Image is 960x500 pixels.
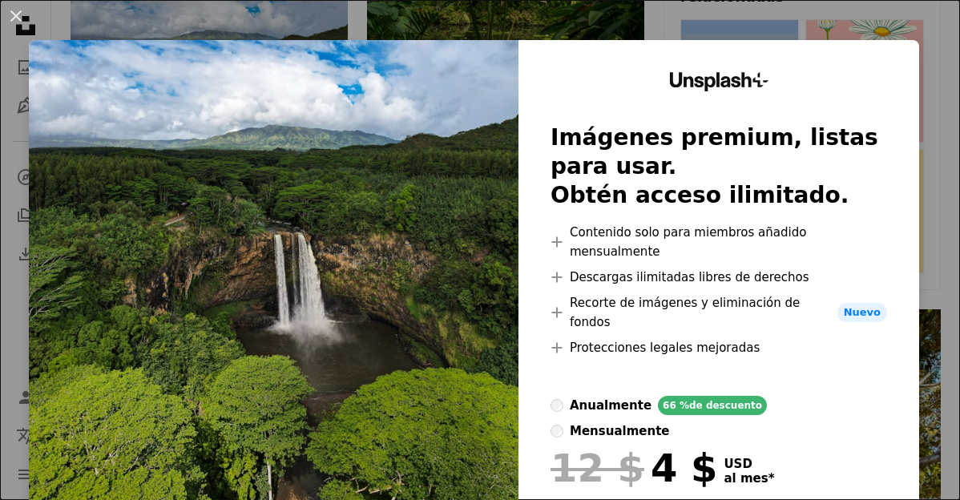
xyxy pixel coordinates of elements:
div: mensualmente [570,421,669,441]
h2: Imágenes premium, listas para usar. Obtén acceso ilimitado. [551,123,887,210]
input: mensualmente [551,425,563,437]
input: anualmente66 %de descuento [551,399,563,412]
span: USD [724,457,774,471]
li: Descargas ilimitadas libres de derechos [551,268,887,287]
li: Recorte de imágenes y eliminación de fondos [551,293,887,332]
span: al mes * [724,471,774,486]
span: 12 $ [551,447,644,489]
div: 66 % de descuento [658,396,767,415]
li: Protecciones legales mejoradas [551,338,887,357]
div: 4 $ [551,447,717,489]
li: Contenido solo para miembros añadido mensualmente [551,223,887,261]
div: anualmente [570,396,651,415]
span: Nuevo [837,303,887,322]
